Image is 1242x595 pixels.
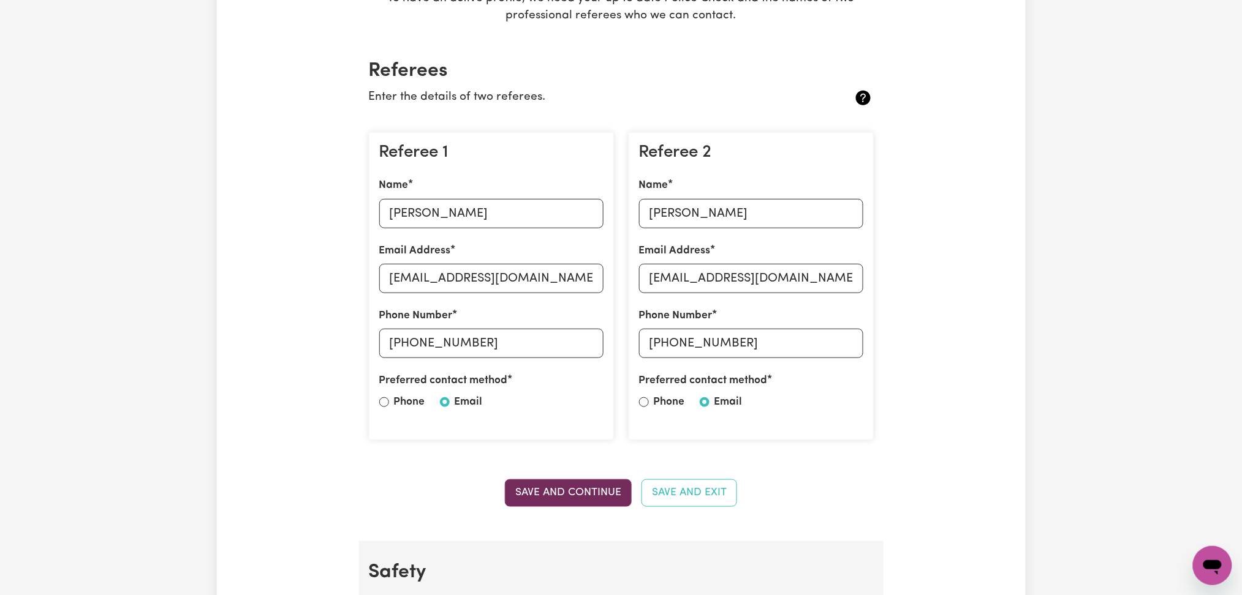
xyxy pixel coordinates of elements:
label: Name [379,178,409,193]
label: Email Address [639,243,711,259]
label: Phone [394,394,425,410]
h2: Safety [369,561,874,584]
label: Preferred contact method [639,373,768,389]
button: Save and Continue [505,479,632,506]
p: Enter the details of two referees. [369,89,790,107]
label: Email [714,394,743,410]
label: Phone Number [379,308,453,324]
button: Save and Exit [642,479,737,506]
h3: Referee 2 [639,143,863,163]
label: Name [639,178,668,193]
iframe: Button to launch messaging window [1193,546,1232,585]
label: Email Address [379,243,451,259]
label: Phone [654,394,685,410]
label: Phone Number [639,308,713,324]
label: Preferred contact method [379,373,508,389]
h2: Referees [369,59,874,83]
label: Email [455,394,483,410]
h3: Referee 1 [379,143,604,163]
